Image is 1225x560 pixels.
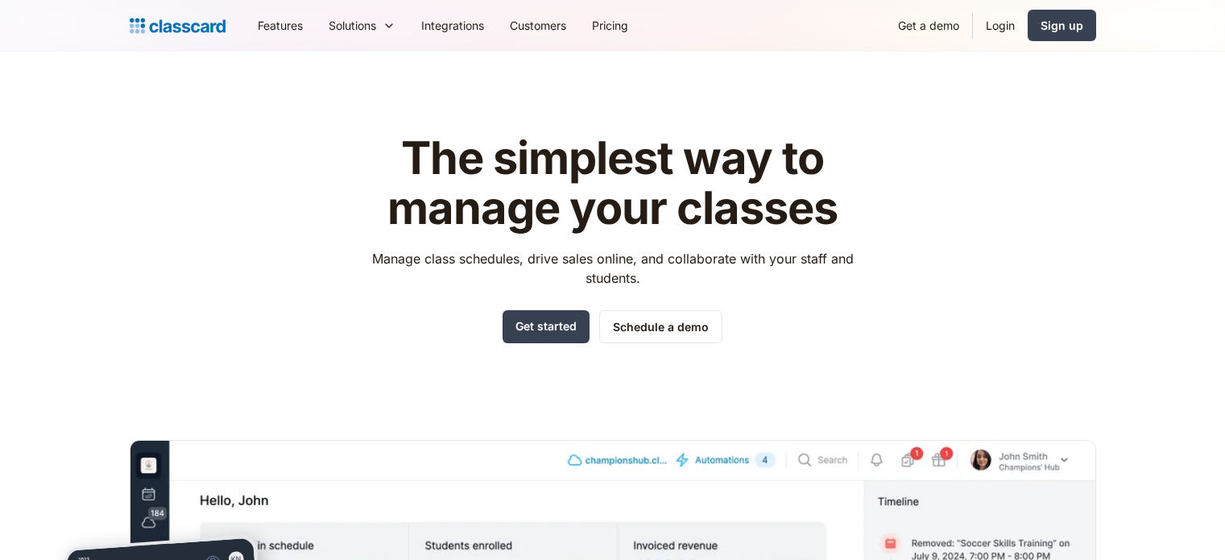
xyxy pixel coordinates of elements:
[329,17,376,34] div: Solutions
[357,134,868,233] h1: The simplest way to manage your classes
[245,7,316,44] a: Features
[130,15,226,37] a: home
[599,310,722,343] a: Schedule a demo
[973,7,1028,44] a: Login
[503,310,590,343] a: Get started
[579,7,641,44] a: Pricing
[357,249,868,288] p: Manage class schedules, drive sales online, and collaborate with your staff and students.
[1028,10,1096,41] a: Sign up
[885,7,972,44] a: Get a demo
[408,7,497,44] a: Integrations
[316,7,408,44] div: Solutions
[497,7,579,44] a: Customers
[1041,17,1083,34] div: Sign up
